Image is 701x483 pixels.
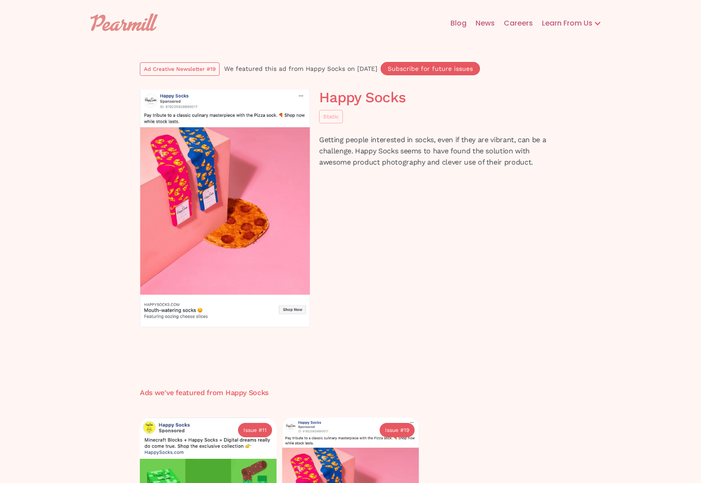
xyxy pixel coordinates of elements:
h3: Ads we've featured from [140,389,225,397]
a: News [467,9,495,38]
a: Issue #11 [238,423,272,437]
div: Happy Socks [306,64,347,73]
a: Subscribe for future issues [380,61,481,76]
a: Static [319,110,343,123]
h3: Happy Socks [225,389,268,397]
h1: Happy Socks [319,90,561,105]
div: Ad Creative Newsletter #19 [144,65,216,74]
div: Issue # [385,426,404,435]
div: Static [323,112,339,121]
div: Issue # [243,426,262,435]
div: 11 [262,426,267,435]
a: Careers [495,9,533,38]
a: Issue #19 [380,423,415,437]
a: Ad Creative Newsletter #19 [140,62,220,76]
div: Subscribe for future issues [388,65,473,72]
div: Learn From Us [533,18,593,29]
a: Blog [441,9,467,38]
div: 19 [404,426,409,435]
div: Learn From Us [533,9,610,38]
div: on [347,64,357,73]
div: We featured this ad from [224,64,306,73]
p: Getting people interested in socks, even if they are vibrant, can be a challenge. Happy Socks see... [319,135,561,168]
div: [DATE] [357,64,380,73]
